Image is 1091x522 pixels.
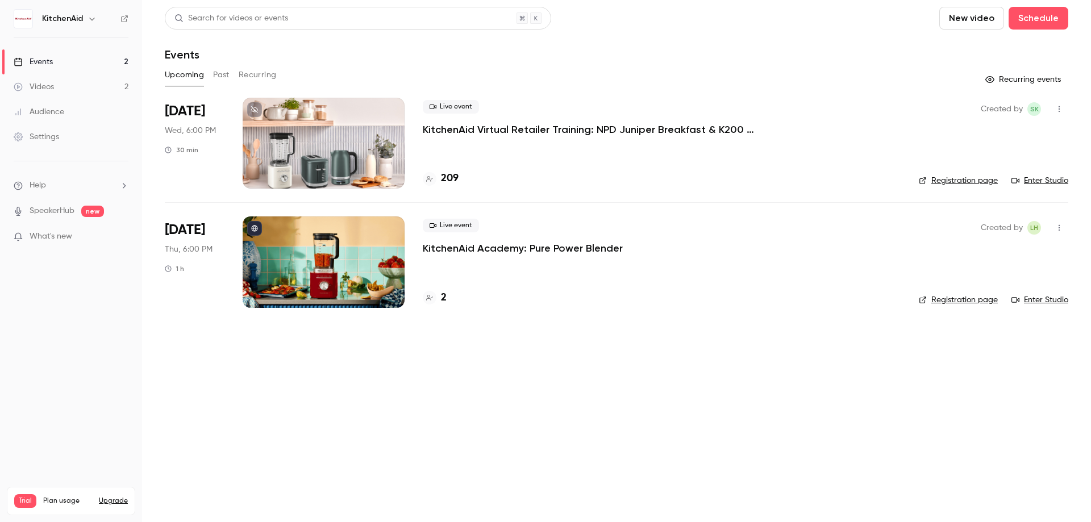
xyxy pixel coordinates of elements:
button: Past [213,66,230,84]
h1: Events [165,48,199,61]
a: SpeakerHub [30,205,74,217]
span: Created by [981,102,1023,116]
div: Events [14,56,53,68]
span: Created by [981,221,1023,235]
button: Recurring [239,66,277,84]
a: Enter Studio [1011,175,1068,186]
span: What's new [30,231,72,243]
span: Plan usage [43,496,92,506]
a: 2 [423,290,447,306]
span: LH [1030,221,1038,235]
div: Videos [14,81,54,93]
a: KitchenAid Academy: Pure Power Blender [423,241,623,255]
button: Upgrade [99,496,128,506]
div: 1 h [165,264,184,273]
span: sk [1030,102,1039,116]
div: Aug 27 Wed, 6:00 PM (Australia/Sydney) [165,98,224,189]
div: 30 min [165,145,198,154]
span: [DATE] [165,221,205,239]
span: Thu, 6:00 PM [165,244,213,255]
a: Registration page [919,175,998,186]
div: Sep 18 Thu, 6:00 PM (Australia/Sydney) [165,216,224,307]
h6: KitchenAid [42,13,83,24]
span: Trial [14,494,36,508]
button: Schedule [1009,7,1068,30]
span: Live event [423,100,479,114]
img: KitchenAid [14,10,32,28]
span: Help [30,179,46,191]
a: KitchenAid Virtual Retailer Training: NPD Juniper Breakfast & K200 Pure Power Blender [423,123,764,136]
div: Search for videos or events [174,12,288,24]
a: Registration page [919,294,998,306]
li: help-dropdown-opener [14,179,128,191]
button: New video [939,7,1004,30]
a: Enter Studio [1011,294,1068,306]
a: 209 [423,171,459,186]
span: new [81,206,104,217]
span: Leyna Hoang [1027,221,1041,235]
span: Live event [423,219,479,232]
div: Audience [14,106,64,118]
span: Wed, 6:00 PM [165,125,216,136]
div: Settings [14,131,59,143]
button: Recurring events [980,70,1068,89]
h4: 2 [441,290,447,306]
h4: 209 [441,171,459,186]
button: Upcoming [165,66,204,84]
span: [DATE] [165,102,205,120]
span: stephanie korlevska [1027,102,1041,116]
